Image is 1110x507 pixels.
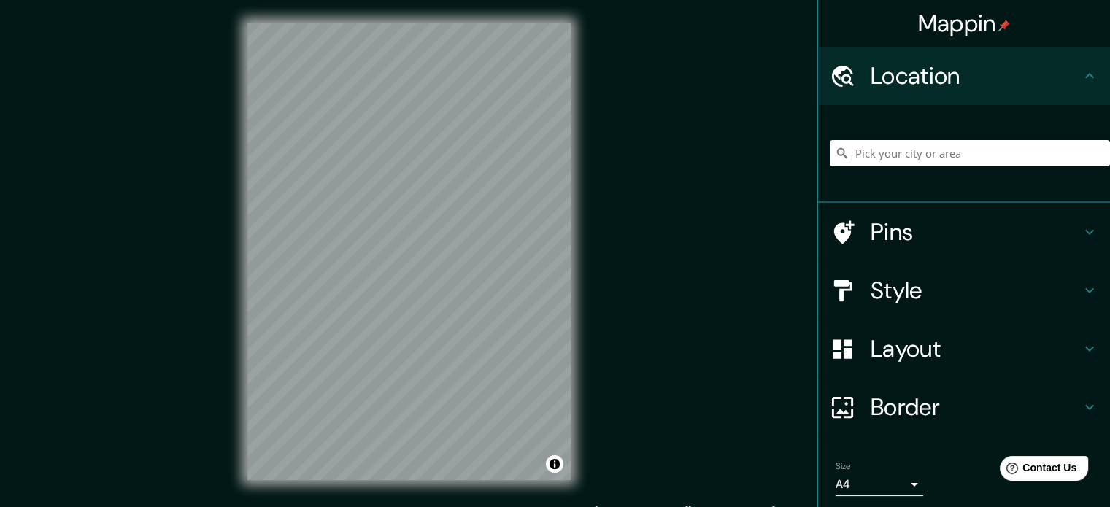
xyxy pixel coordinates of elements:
[247,23,571,480] canvas: Map
[818,47,1110,105] div: Location
[871,217,1081,247] h4: Pins
[918,9,1011,38] h4: Mappin
[546,455,563,473] button: Toggle attribution
[998,20,1010,31] img: pin-icon.png
[871,392,1081,422] h4: Border
[871,276,1081,305] h4: Style
[871,334,1081,363] h4: Layout
[818,378,1110,436] div: Border
[871,61,1081,90] h4: Location
[980,450,1094,491] iframe: Help widget launcher
[818,320,1110,378] div: Layout
[836,460,851,473] label: Size
[830,140,1110,166] input: Pick your city or area
[818,203,1110,261] div: Pins
[836,473,923,496] div: A4
[818,261,1110,320] div: Style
